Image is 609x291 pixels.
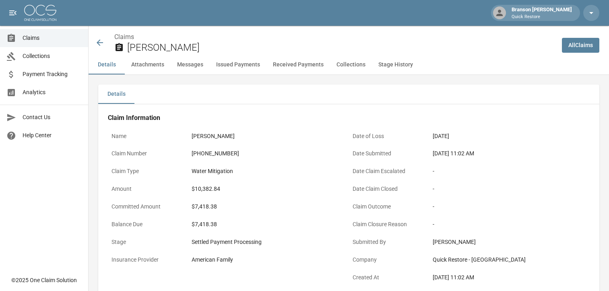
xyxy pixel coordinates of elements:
[108,181,188,197] p: Amount
[114,32,555,42] nav: breadcrumb
[562,38,599,53] a: AllClaims
[349,146,429,161] p: Date Submitted
[23,52,82,60] span: Collections
[5,5,21,21] button: open drawer
[508,6,575,20] div: Branson [PERSON_NAME]
[108,146,188,161] p: Claim Number
[433,220,586,229] div: -
[192,202,345,211] div: $7,418.38
[349,270,429,285] p: Created At
[108,114,590,122] h4: Claim Information
[372,55,419,74] button: Stage History
[192,149,345,158] div: [PHONE_NUMBER]
[330,55,372,74] button: Collections
[192,256,345,264] div: American Family
[433,167,586,175] div: -
[349,128,429,144] p: Date of Loss
[23,131,82,140] span: Help Center
[23,88,82,97] span: Analytics
[349,217,429,232] p: Claim Closure Reason
[192,220,345,229] div: $7,418.38
[23,34,82,42] span: Claims
[108,199,188,215] p: Committed Amount
[192,132,345,140] div: [PERSON_NAME]
[433,149,586,158] div: [DATE] 11:02 AM
[210,55,266,74] button: Issued Payments
[192,185,345,193] div: $10,382.84
[11,276,77,284] div: © 2025 One Claim Solution
[192,167,345,175] div: Water Mitigation
[512,14,572,21] p: Quick Restore
[108,252,188,268] p: Insurance Provider
[433,238,586,246] div: [PERSON_NAME]
[349,252,429,268] p: Company
[98,85,134,104] button: Details
[349,234,429,250] p: Submitted By
[349,181,429,197] p: Date Claim Closed
[171,55,210,74] button: Messages
[23,70,82,78] span: Payment Tracking
[89,55,125,74] button: Details
[108,163,188,179] p: Claim Type
[349,199,429,215] p: Claim Outcome
[24,5,56,21] img: ocs-logo-white-transparent.png
[433,273,586,282] div: [DATE] 11:02 AM
[125,55,171,74] button: Attachments
[23,113,82,122] span: Contact Us
[433,132,586,140] div: [DATE]
[98,85,599,104] div: details tabs
[349,163,429,179] p: Date Claim Escalated
[192,238,345,246] div: Settled Payment Processing
[108,234,188,250] p: Stage
[433,202,586,211] div: -
[127,42,555,54] h2: [PERSON_NAME]
[433,256,586,264] div: Quick Restore - [GEOGRAPHIC_DATA]
[266,55,330,74] button: Received Payments
[108,217,188,232] p: Balance Due
[89,55,609,74] div: anchor tabs
[108,128,188,144] p: Name
[433,185,586,193] div: -
[114,33,134,41] a: Claims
